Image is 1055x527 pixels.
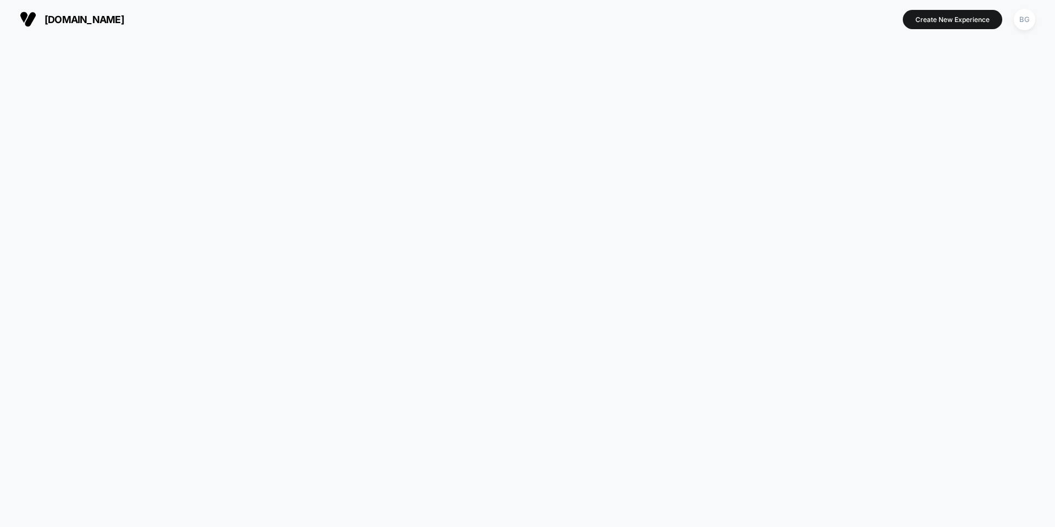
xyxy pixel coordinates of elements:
button: BG [1010,8,1039,31]
div: BG [1014,9,1035,30]
button: Create New Experience [903,10,1002,29]
button: [DOMAIN_NAME] [16,10,127,28]
span: [DOMAIN_NAME] [45,14,124,25]
img: Visually logo [20,11,36,28]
